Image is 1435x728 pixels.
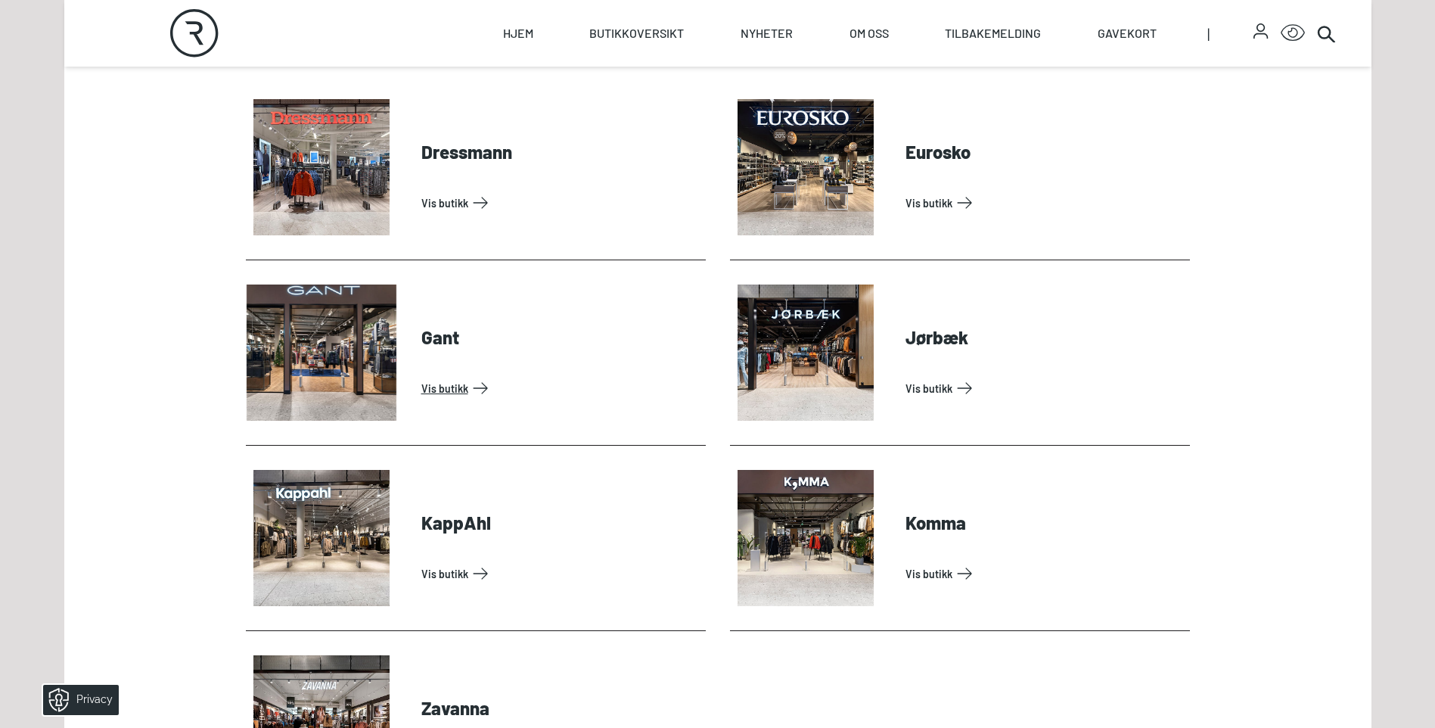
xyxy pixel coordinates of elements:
a: Vis Butikk: Jørbæk [905,376,1184,400]
a: Vis Butikk: KappAhl [421,562,700,586]
a: Vis Butikk: Dressmann [421,191,700,215]
a: Vis Butikk: Gant [421,376,700,400]
a: Vis Butikk: Eurosko [905,191,1184,215]
iframe: Manage Preferences [15,680,138,720]
a: Vis Butikk: Komma [905,562,1184,586]
button: Open Accessibility Menu [1281,21,1305,45]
